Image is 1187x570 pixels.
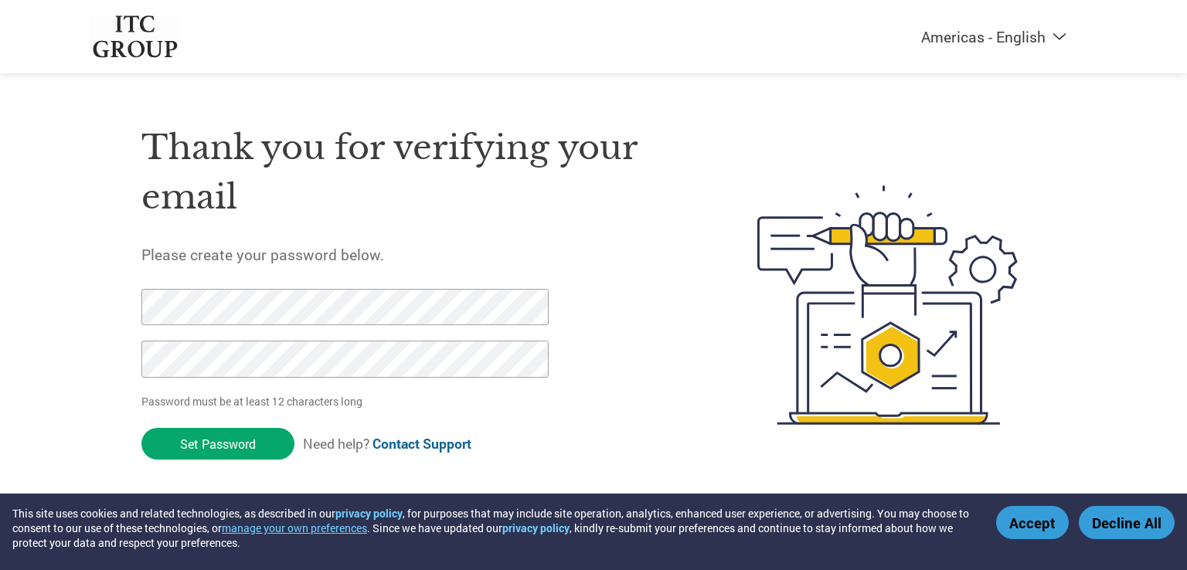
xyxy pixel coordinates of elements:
div: This site uses cookies and related technologies, as described in our , for purposes that may incl... [12,506,974,550]
button: manage your own preferences [222,521,367,535]
a: privacy policy [502,521,570,535]
p: Password must be at least 12 characters long [141,393,554,409]
img: ITC Group [91,15,179,58]
h1: Thank you for verifying your email [141,123,684,222]
img: create-password [730,100,1046,510]
h5: Please create your password below. [141,245,684,264]
button: Accept [996,506,1069,539]
a: Contact Support [372,435,471,453]
button: Decline All [1079,506,1175,539]
input: Set Password [141,428,294,460]
a: privacy policy [335,506,403,521]
span: Need help? [303,435,471,453]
